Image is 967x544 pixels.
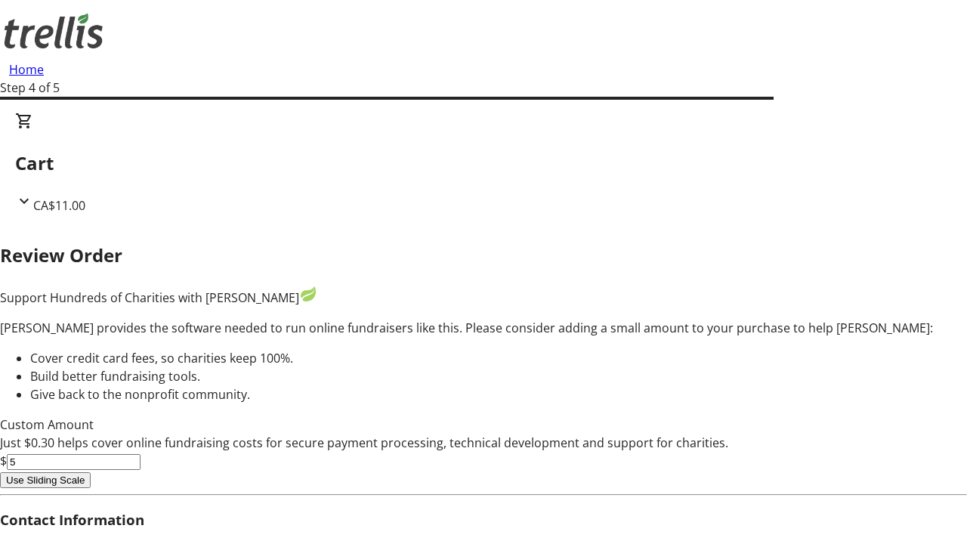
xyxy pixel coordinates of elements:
li: Give back to the nonprofit community. [30,385,967,403]
li: Build better fundraising tools. [30,367,967,385]
span: CA$11.00 [33,197,85,214]
h2: Cart [15,150,952,177]
div: CartCA$11.00 [15,112,952,215]
li: Cover credit card fees, so charities keep 100%. [30,349,967,367]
